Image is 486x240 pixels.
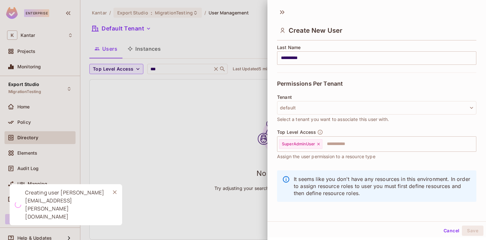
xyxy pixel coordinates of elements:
[277,45,301,50] span: Last Name
[462,226,483,236] button: Save
[294,176,471,197] p: It seems like you don't have any resources in this environment. In order to assign resource roles...
[277,95,292,100] span: Tenant
[473,143,474,144] button: Open
[277,130,316,135] span: Top Level Access
[279,139,322,149] div: SuperAdminUser
[277,101,476,115] button: default
[277,116,389,123] span: Select a tenant you want to associate this user with.
[277,81,343,87] span: Permissions Per Tenant
[25,189,105,221] div: Creating user [PERSON_NAME][EMAIL_ADDRESS][PERSON_NAME][DOMAIN_NAME]
[289,27,342,34] span: Create New User
[282,141,315,147] span: SuperAdminUser
[110,187,120,197] button: Close
[277,153,375,160] span: Assign the user permission to a resource type
[441,226,462,236] button: Cancel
